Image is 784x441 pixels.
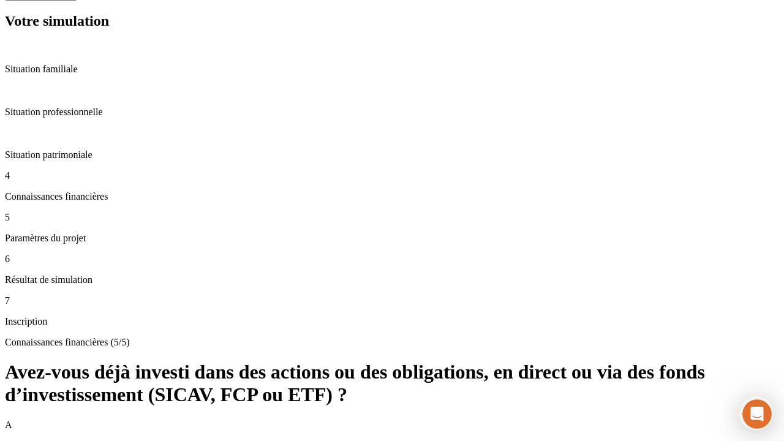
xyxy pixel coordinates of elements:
p: 4 [5,170,779,181]
p: Connaissances financières [5,191,779,202]
p: 5 [5,212,779,223]
p: Situation familiale [5,64,779,75]
p: 6 [5,254,779,265]
p: 7 [5,295,779,306]
iframe: Intercom live chat [742,399,772,429]
h1: Avez-vous déjà investi dans des actions ou des obligations, en direct ou via des fonds d’investis... [5,361,779,406]
p: Connaissances financières (5/5) [5,337,779,348]
h2: Votre simulation [5,13,779,29]
p: A [5,420,779,431]
iframe: Intercom live chat discovery launcher [739,396,774,431]
p: Situation patrimoniale [5,149,779,160]
p: Résultat de simulation [5,274,779,285]
p: Inscription [5,316,779,327]
p: Paramètres du projet [5,233,779,244]
p: Situation professionnelle [5,107,779,118]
